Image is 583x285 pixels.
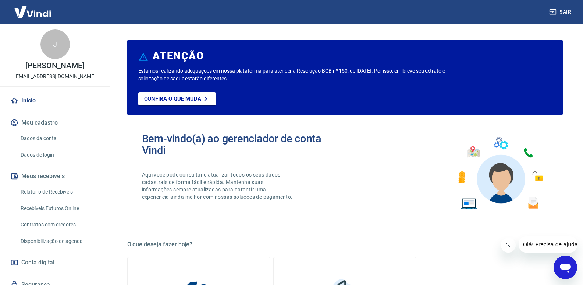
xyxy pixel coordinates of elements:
iframe: Botão para abrir a janela de mensagens [554,256,577,279]
a: Confira o que muda [138,92,216,105]
a: Dados de login [18,147,101,163]
a: Disponibilização de agenda [18,234,101,249]
div: J [40,29,70,59]
button: Meus recebíveis [9,168,101,184]
button: Sair [548,5,574,19]
p: [PERSON_NAME] [25,62,84,70]
h2: Bem-vindo(a) ao gerenciador de conta Vindi [142,133,345,156]
a: Conta digital [9,254,101,271]
iframe: Mensagem da empresa [519,236,577,253]
h5: O que deseja fazer hoje? [127,241,563,248]
h6: ATENÇÃO [153,52,204,60]
a: Relatório de Recebíveis [18,184,101,199]
a: Contratos com credores [18,217,101,232]
p: Aqui você pode consultar e atualizar todos os seus dados cadastrais de forma fácil e rápida. Mant... [142,171,294,201]
button: Meu cadastro [9,115,101,131]
img: Imagem de um avatar masculino com diversos icones exemplificando as funcionalidades do gerenciado... [452,133,548,214]
p: Confira o que muda [144,95,201,102]
a: Dados da conta [18,131,101,146]
span: Conta digital [21,257,54,268]
p: [EMAIL_ADDRESS][DOMAIN_NAME] [14,73,96,80]
a: Início [9,93,101,109]
img: Vindi [9,0,57,23]
span: Olá! Precisa de ajuda? [4,5,62,11]
p: Estamos realizando adequações em nossa plataforma para atender a Resolução BCB nº 150, de [DATE].... [138,67,469,83]
a: Recebíveis Futuros Online [18,201,101,216]
iframe: Fechar mensagem [501,238,516,253]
